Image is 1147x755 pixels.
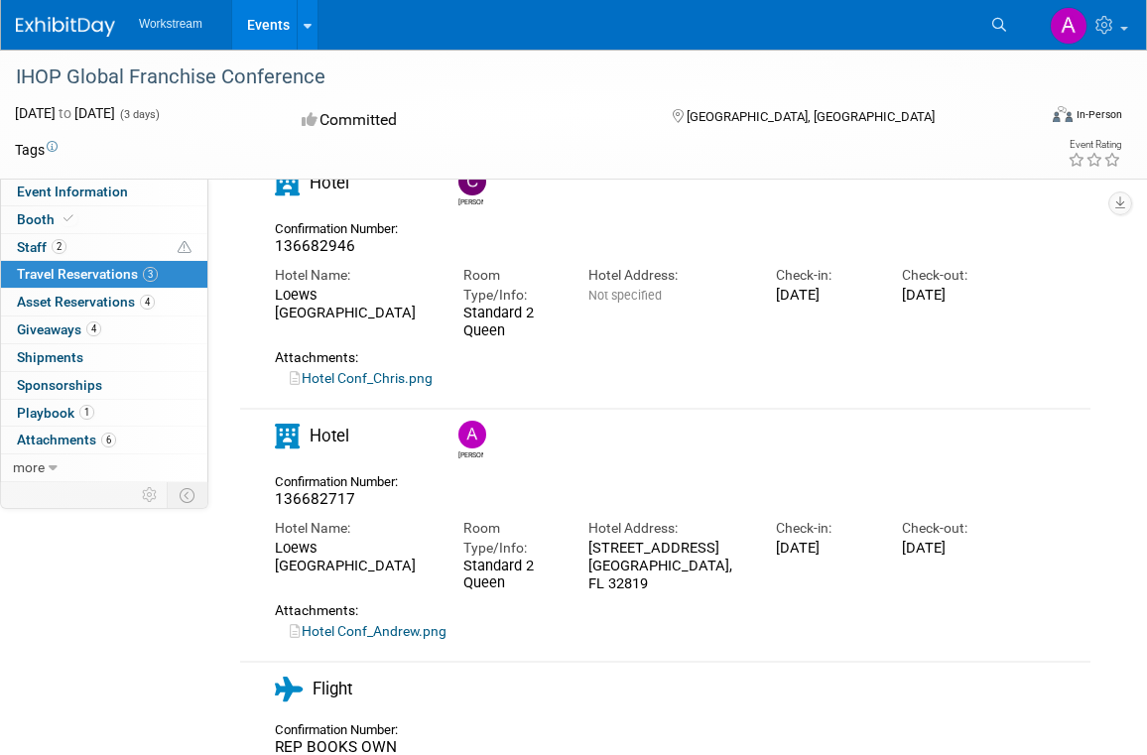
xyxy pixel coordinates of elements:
div: [STREET_ADDRESS] [GEOGRAPHIC_DATA], FL 32819 [588,539,747,593]
div: Confirmation Number: [275,468,412,490]
span: [DATE] [DATE] [15,105,115,121]
i: Booth reservation complete [64,213,73,224]
a: Shipments [1,344,207,371]
span: Staff [17,239,66,255]
span: 136682717 [275,490,355,508]
div: Event Rating [1068,140,1121,150]
div: Committed [296,103,640,138]
td: Toggle Event Tabs [168,482,208,508]
span: 136682946 [275,237,355,255]
div: Confirmation Number: [275,716,412,738]
img: Andrew Walters [1050,7,1087,45]
i: Hotel [275,424,300,448]
span: 2 [52,239,66,254]
span: [GEOGRAPHIC_DATA], [GEOGRAPHIC_DATA] [687,109,935,124]
span: Playbook [17,405,94,421]
img: Chris Connelly [458,168,486,195]
div: Standard 2 Queen [463,305,559,339]
div: Room Type/Info: [463,519,559,558]
div: Chris Connelly [453,168,488,207]
div: Andrew Walters [453,421,488,460]
a: Travel Reservations3 [1,261,207,288]
span: Workstream [139,17,202,31]
div: Hotel Name: [275,266,434,285]
a: Hotel Conf_Chris.png [290,370,433,386]
i: Hotel [275,171,300,195]
span: Event Information [17,184,128,199]
div: Check-out: [902,266,997,285]
img: Andrew Walters [458,421,486,448]
span: 1 [79,405,94,420]
div: Loews [GEOGRAPHIC_DATA] [275,286,434,322]
div: [DATE] [776,286,871,304]
span: Flight [313,679,352,698]
div: In-Person [1076,107,1122,122]
span: to [56,105,74,121]
a: Hotel Conf_Andrew.png [290,623,446,639]
span: 6 [101,433,116,447]
div: Chris Connelly [458,195,483,207]
div: [DATE] [902,539,997,557]
div: Attachments: [275,349,997,366]
img: ExhibitDay [16,17,115,37]
span: Shipments [17,349,83,365]
a: Booth [1,206,207,233]
span: 4 [140,295,155,310]
td: Personalize Event Tab Strip [133,482,168,508]
div: Attachments: [275,602,997,619]
td: Tags [15,140,58,160]
i: Flight [275,677,303,701]
a: Attachments6 [1,427,207,453]
div: Check-in: [776,266,871,285]
span: 3 [143,267,158,282]
span: Travel Reservations [17,266,158,282]
div: IHOP Global Franchise Conference [9,60,1014,95]
div: Loews [GEOGRAPHIC_DATA] [275,539,434,575]
span: Not specified [588,288,662,303]
div: Confirmation Number: [275,215,412,237]
div: Room Type/Info: [463,266,559,305]
span: (3 days) [118,108,160,121]
div: Hotel Name: [275,519,434,538]
span: 4 [86,321,101,336]
span: Giveaways [17,321,101,337]
span: Attachments [17,432,116,447]
div: Standard 2 Queen [463,558,559,592]
span: Booth [17,211,77,227]
div: Hotel Address: [588,519,747,538]
span: Hotel [310,173,349,192]
a: Giveaways4 [1,316,207,343]
div: [DATE] [776,539,871,557]
a: Sponsorships [1,372,207,399]
span: more [13,459,45,475]
a: Asset Reservations4 [1,289,207,315]
div: Andrew Walters [458,448,483,460]
a: more [1,454,207,481]
a: Playbook1 [1,400,207,427]
span: Hotel [310,426,349,445]
span: Potential Scheduling Conflict -- at least one attendee is tagged in another overlapping event. [178,239,191,257]
div: Event Format [951,103,1123,133]
img: Format-Inperson.png [1053,106,1073,122]
a: Event Information [1,179,207,205]
span: Asset Reservations [17,294,155,310]
a: Staff2 [1,234,207,261]
div: Check-in: [776,519,871,538]
div: Check-out: [902,519,997,538]
span: Sponsorships [17,377,102,393]
div: [DATE] [902,286,997,304]
div: Hotel Address: [588,266,747,285]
